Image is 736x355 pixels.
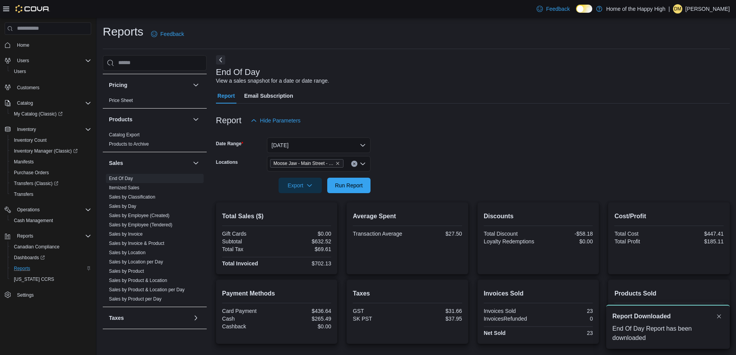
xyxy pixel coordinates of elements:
div: $265.49 [278,316,331,322]
span: Reports [11,264,91,273]
button: Inventory [14,125,39,134]
span: Sales by Employee (Created) [109,212,170,219]
div: $0.00 [540,238,593,245]
span: Operations [17,207,40,213]
span: Inventory Count [14,137,47,143]
div: Cashback [222,323,275,330]
span: Users [17,58,29,64]
button: Reports [2,231,94,241]
span: Feedback [546,5,569,13]
span: Catalog Export [109,132,139,138]
button: Purchase Orders [8,167,94,178]
a: Transfers [11,190,36,199]
span: Feedback [160,30,184,38]
a: Transfers (Classic) [8,178,94,189]
span: Transfers (Classic) [14,180,58,187]
a: Canadian Compliance [11,242,63,251]
a: Sales by Employee (Tendered) [109,222,172,228]
div: Pricing [103,96,207,108]
div: $37.95 [409,316,462,322]
span: Canadian Compliance [11,242,91,251]
button: Manifests [8,156,94,167]
span: Manifests [14,159,34,165]
p: [PERSON_NAME] [685,4,730,14]
a: Manifests [11,157,37,166]
span: Customers [14,82,91,92]
button: Dismiss toast [714,312,724,321]
h3: Pricing [109,81,127,89]
div: View a sales snapshot for a date or date range. [216,77,329,85]
button: Products [191,115,201,124]
a: Customers [14,83,42,92]
a: Sales by Product per Day [109,296,161,302]
h2: Total Sales ($) [222,212,331,221]
div: Total Profit [614,238,667,245]
div: End Of Day Report has been downloaded [612,324,724,343]
button: Inventory [2,124,94,135]
a: Inventory Manager (Classic) [11,146,81,156]
span: Home [14,40,91,50]
span: Moose Jaw - Main Street - Fire & Flower [274,160,334,167]
button: Users [8,66,94,77]
button: Reports [14,231,36,241]
img: Cova [15,5,50,13]
div: Subtotal [222,238,275,245]
span: Sales by Product & Location [109,277,167,284]
button: [US_STATE] CCRS [8,274,94,285]
button: Operations [14,205,43,214]
a: Sales by Product & Location [109,278,167,283]
label: Locations [216,159,238,165]
span: Catalog [17,100,33,106]
span: Users [11,67,91,76]
a: Sales by Classification [109,194,155,200]
div: $702.13 [278,260,331,267]
a: Sales by Invoice & Product [109,241,164,246]
a: My Catalog (Classic) [8,109,94,119]
h3: Sales [109,159,123,167]
span: Products to Archive [109,141,149,147]
button: Taxes [109,314,190,322]
a: Price Sheet [109,98,133,103]
div: $0.00 [278,231,331,237]
div: Invoices Sold [484,308,537,314]
span: Manifests [11,157,91,166]
a: Itemized Sales [109,185,139,190]
span: Cash Management [11,216,91,225]
button: Settings [2,289,94,301]
button: Open list of options [360,161,366,167]
div: -$58.18 [540,231,593,237]
div: Gift Cards [222,231,275,237]
span: Moose Jaw - Main Street - Fire & Flower [270,159,343,168]
span: Sales by Invoice [109,231,143,237]
button: Customers [2,82,94,93]
span: Settings [17,292,34,298]
h2: Payment Methods [222,289,331,298]
span: Inventory [17,126,36,132]
div: 23 [540,308,593,314]
span: Catalog [14,99,91,108]
strong: Net Sold [484,330,506,336]
span: Dashboards [11,253,91,262]
span: Users [14,68,26,75]
h2: Taxes [353,289,462,298]
button: Inventory Count [8,135,94,146]
button: Next [216,55,225,65]
div: Total Tax [222,246,275,252]
span: My Catalog (Classic) [11,109,91,119]
button: Catalog [2,98,94,109]
span: Settings [14,290,91,300]
button: Products [109,116,190,123]
button: Sales [109,159,190,167]
span: Washington CCRS [11,275,91,284]
h3: End Of Day [216,68,260,77]
div: Products [103,130,207,152]
span: Inventory Manager (Classic) [11,146,91,156]
span: Inventory Manager (Classic) [14,148,78,154]
div: $632.52 [278,238,331,245]
a: Dashboards [11,253,48,262]
div: 23 [540,330,593,336]
button: Clear input [351,161,357,167]
div: Notification [612,312,724,321]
